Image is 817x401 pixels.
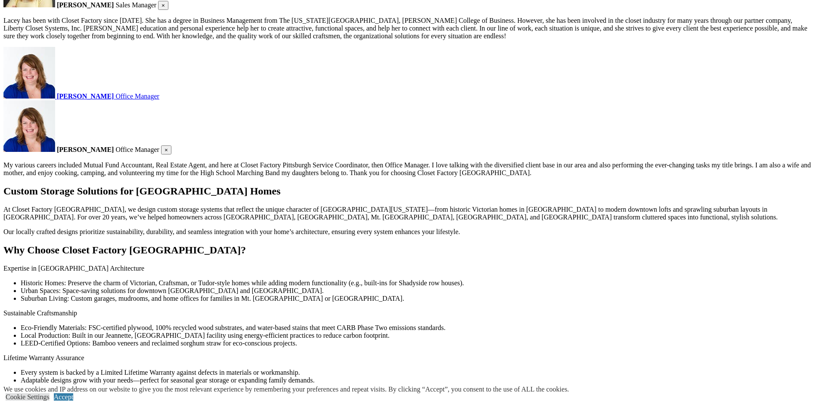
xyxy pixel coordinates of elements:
[21,339,814,347] li: LEED-Certified Options: Bamboo veneers and reclaimed sorghum straw for eco-conscious projects.
[115,1,156,9] span: Sales Manager
[21,324,814,332] li: Eco-Friendly Materials: FSC-certified plywood, 100% recycled wood substrates, and water-based sta...
[6,393,50,401] a: Cookie Settings
[57,93,114,100] strong: [PERSON_NAME]
[3,244,246,256] strong: Why Choose Closet Factory [GEOGRAPHIC_DATA]?
[3,47,814,100] a: [PERSON_NAME] Office Manager
[3,386,569,393] div: We use cookies and IP address on our website to give you the most relevant experience by remember...
[54,393,73,401] a: Accept
[3,228,814,236] p: Our locally crafted designs prioritize sustainability, durability, and seamless integration with ...
[21,295,814,302] li: Suburban Living: Custom garages, mudrooms, and home offices for families in Mt. [GEOGRAPHIC_DATA]...
[165,147,168,153] span: ×
[161,145,171,154] button: Close
[3,206,814,221] p: At Closet Factory [GEOGRAPHIC_DATA], we design custom storage systems that reflect the unique cha...
[162,2,165,9] span: ×
[21,287,814,295] li: Urban Spaces: Space-saving solutions for downtown [GEOGRAPHIC_DATA] and [GEOGRAPHIC_DATA].
[3,185,280,197] strong: Custom Storage Solutions for [GEOGRAPHIC_DATA] Homes
[21,279,814,287] li: Historic Homes: Preserve the charm of Victorian, Craftsman, or Tudor-style homes while adding mod...
[57,146,114,153] strong: [PERSON_NAME]
[21,376,814,384] li: Adaptable designs grow with your needs—perfect for seasonal gear storage or expanding family dema...
[3,265,814,272] p: Expertise in [GEOGRAPHIC_DATA] Architecture
[3,17,814,40] p: Lacey has been with Closet Factory since [DATE]. She has a degree in Business Management from The...
[3,354,814,362] p: Lifetime Warranty Assurance
[115,146,159,153] span: Office Manager
[3,309,814,317] p: Sustainable Craftsmanship
[21,369,814,376] li: Every system is backed by a Limited Lifetime Warranty against defects in materials or workmanship.
[3,161,814,177] p: My various careers included Mutual Fund Accountant, Real Estate Agent, and here at Closet Factory...
[57,1,114,9] strong: [PERSON_NAME]
[115,93,159,100] span: Office Manager
[21,332,814,339] li: Local Production: Built in our Jeannette, [GEOGRAPHIC_DATA] facility using energy-efficient pract...
[158,1,168,10] button: Close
